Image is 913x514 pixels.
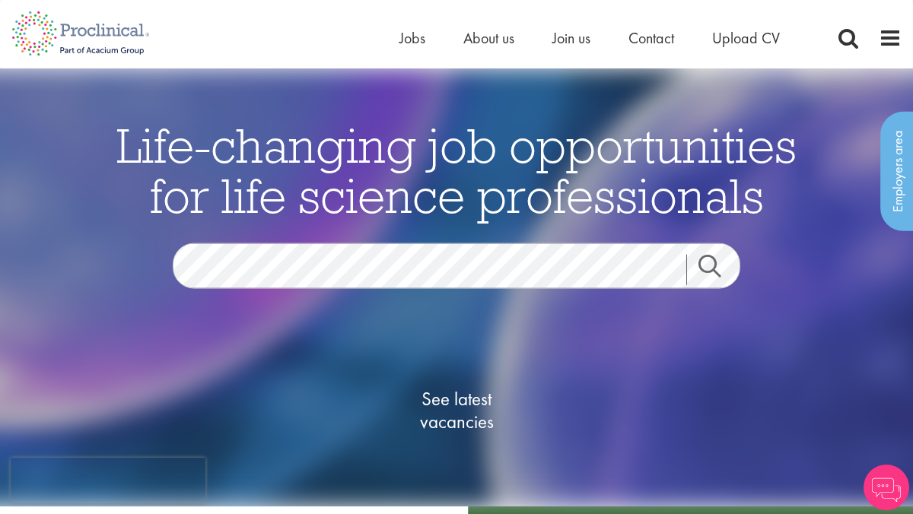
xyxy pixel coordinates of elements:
[712,28,780,48] a: Upload CV
[380,326,533,493] a: See latestvacancies
[380,387,533,433] span: See latest vacancies
[686,254,752,284] a: Job search submit button
[11,458,205,503] iframe: reCAPTCHA
[116,114,797,225] span: Life-changing job opportunities for life science professionals
[463,28,514,48] a: About us
[399,28,425,48] a: Jobs
[628,28,674,48] a: Contact
[552,28,590,48] a: Join us
[864,465,909,510] img: Chatbot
